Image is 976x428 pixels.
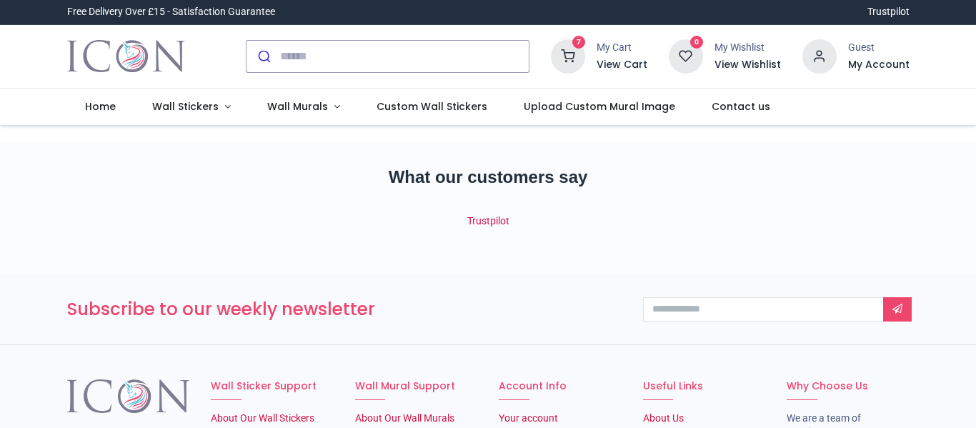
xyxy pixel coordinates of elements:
[247,41,280,72] button: Submit
[867,5,910,19] a: Trustpilot
[597,41,647,55] div: My Cart
[467,215,509,227] a: Trustpilot
[211,412,314,424] a: About Our Wall Stickers
[377,99,487,114] span: Custom Wall Stickers
[551,49,585,61] a: 7
[714,41,781,55] div: My Wishlist
[499,379,622,394] h6: Account Info
[714,58,781,72] a: View Wishlist
[499,412,558,424] a: Your account
[67,297,622,322] h3: Subscribe to our weekly newsletter
[690,36,704,49] sup: 0
[67,165,910,189] h2: What our customers say
[597,58,647,72] a: View Cart
[152,99,219,114] span: Wall Stickers
[211,379,334,394] h6: Wall Sticker Support
[355,412,454,424] a: About Our Wall Murals
[67,36,185,76] a: Logo of Icon Wall Stickers
[669,49,703,61] a: 0
[643,379,766,394] h6: Useful Links
[134,89,249,126] a: Wall Stickers
[67,5,275,19] div: Free Delivery Over £15 - Satisfaction Guarantee
[267,99,328,114] span: Wall Murals
[787,379,910,394] h6: Why Choose Us
[355,379,478,394] h6: Wall Mural Support
[85,99,116,114] span: Home
[712,99,770,114] span: Contact us
[572,36,586,49] sup: 7
[848,41,910,55] div: Guest
[848,58,910,72] a: My Account
[249,89,358,126] a: Wall Murals
[524,99,675,114] span: Upload Custom Mural Image
[67,36,185,76] img: Icon Wall Stickers
[643,412,684,424] a: About Us​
